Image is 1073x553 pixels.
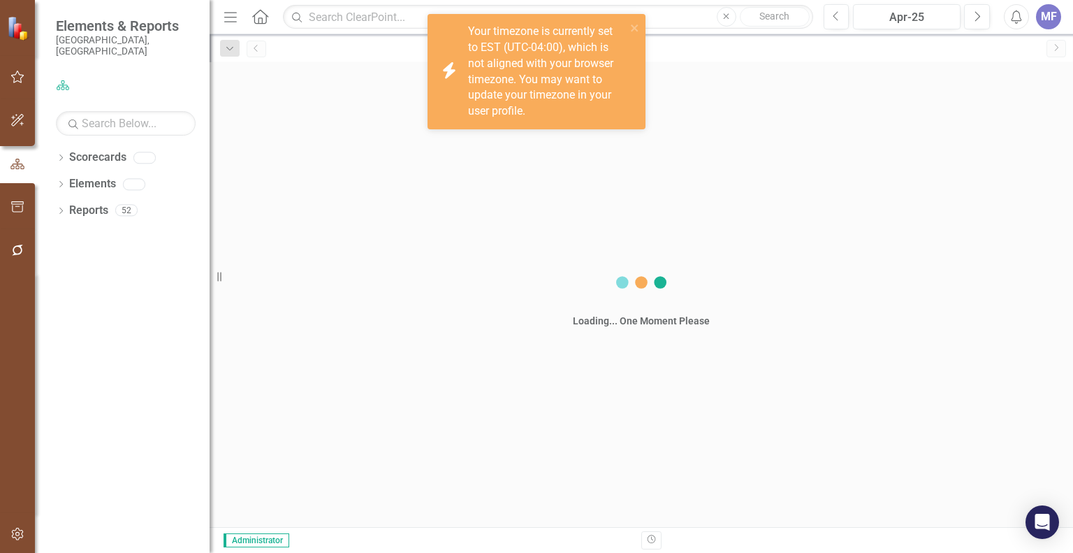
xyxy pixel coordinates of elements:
[858,9,956,26] div: Apr-25
[69,150,126,166] a: Scorecards
[56,17,196,34] span: Elements & Reports
[56,111,196,136] input: Search Below...
[69,176,116,192] a: Elements
[283,5,812,29] input: Search ClearPoint...
[69,203,108,219] a: Reports
[1036,4,1061,29] button: MF
[7,15,31,40] img: ClearPoint Strategy
[115,205,138,217] div: 52
[740,7,810,27] button: Search
[853,4,961,29] button: Apr-25
[468,24,626,120] div: Your timezone is currently set to EST (UTC-04:00), which is not aligned with your browser timezon...
[224,533,289,547] span: Administrator
[573,314,710,328] div: Loading... One Moment Please
[56,34,196,57] small: [GEOGRAPHIC_DATA], [GEOGRAPHIC_DATA]
[1025,505,1059,539] div: Open Intercom Messenger
[759,10,789,22] span: Search
[630,20,640,36] button: close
